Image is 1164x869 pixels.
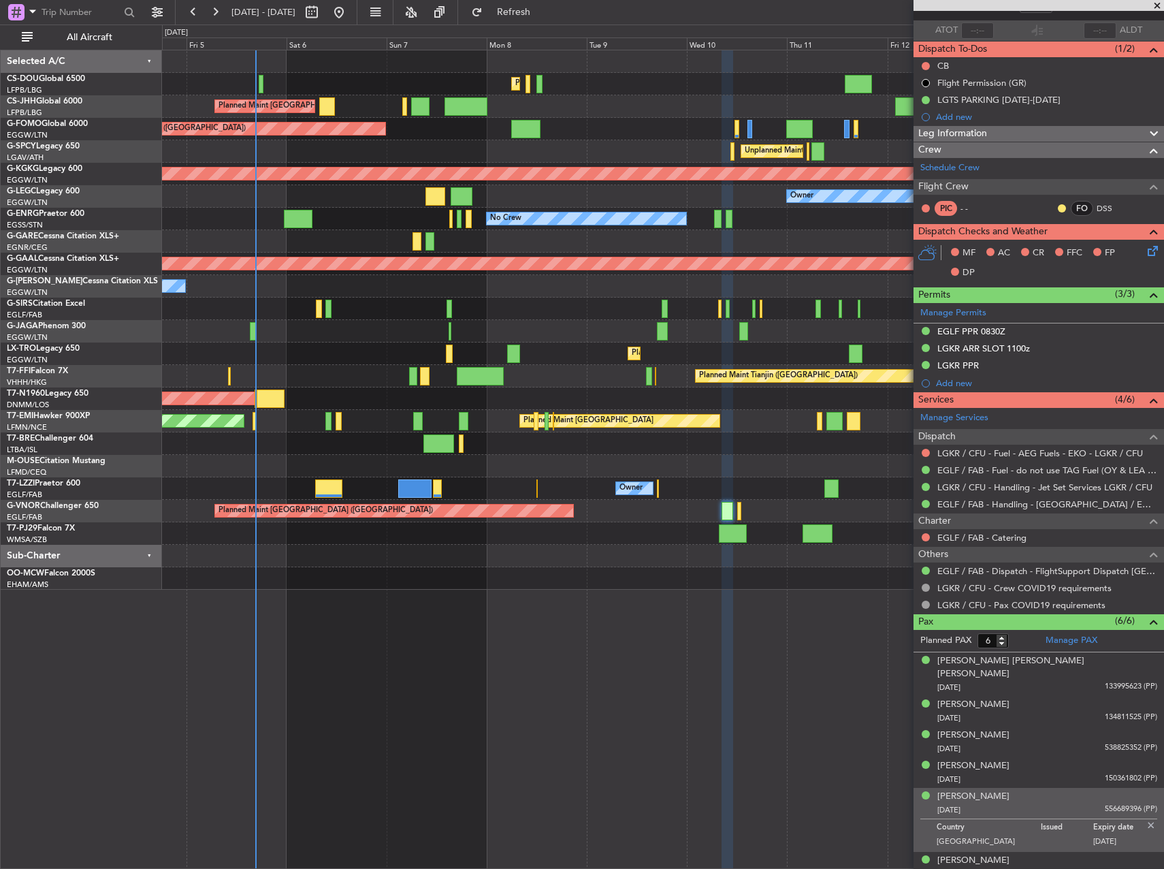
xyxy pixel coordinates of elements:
span: FFC [1067,247,1082,260]
span: T7-BRE [7,434,35,443]
span: DP [963,266,975,280]
a: LGKR / CFU - Pax COVID19 requirements [937,599,1105,611]
span: All Aircraft [35,33,144,42]
a: EGLF / FAB - Catering [937,532,1026,543]
span: Leg Information [918,126,987,142]
div: LGKR ARR SLOT 1100z [937,343,1030,354]
a: G-LEGCLegacy 600 [7,187,80,195]
span: G-VNOR [7,502,40,510]
a: EGLF/FAB [7,310,42,320]
span: G-GAAL [7,255,38,263]
span: T7-LZZI [7,479,35,488]
span: G-LEGC [7,187,36,195]
div: Flight Permission (GR) [937,77,1026,89]
a: G-GAALCessna Citation XLS+ [7,255,119,263]
span: T7-EMI [7,412,33,420]
a: Schedule Crew [920,161,980,175]
div: [PERSON_NAME] [937,729,1009,742]
a: WMSA/SZB [7,535,47,545]
span: [DATE] [937,744,960,754]
span: 538825352 (PP) [1105,742,1157,754]
span: Dispatch Checks and Weather [918,224,1048,240]
p: Issued [1041,823,1093,836]
a: OO-MCWFalcon 2000S [7,569,95,578]
span: Pax [918,614,933,630]
span: [DATE] - [DATE] [231,6,295,18]
span: LX-TRO [7,345,36,353]
span: 556689396 (PP) [1105,804,1157,815]
span: G-SIRS [7,300,33,308]
div: [PERSON_NAME] [937,854,1009,868]
a: M-OUSECitation Mustang [7,457,106,465]
span: MF [963,247,975,260]
span: Charter [918,513,951,529]
div: Thu 11 [787,37,887,50]
span: G-FOMO [7,120,42,128]
span: [DATE] [937,682,960,693]
span: 133995623 (PP) [1105,681,1157,693]
span: Dispatch To-Dos [918,42,987,57]
a: LGKR / CFU - Fuel - AEG Fuels - EKO - LGKR / CFU [937,447,1143,459]
span: 134811525 (PP) [1105,712,1157,723]
a: EGGW/LTN [7,332,48,343]
span: OO-MCW [7,569,44,578]
div: EGLF PPR 0830Z [937,326,1005,337]
div: Fri 12 [888,37,988,50]
span: [DATE] [937,805,960,815]
a: EGGW/LTN [7,355,48,365]
a: EGGW/LTN [7,287,48,298]
span: G-SPCY [7,142,36,151]
div: Planned Maint [GEOGRAPHIC_DATA] ([GEOGRAPHIC_DATA]) [219,501,433,521]
div: [PERSON_NAME] [937,790,1009,804]
div: Planned Maint [GEOGRAPHIC_DATA] ([GEOGRAPHIC_DATA]) [219,96,433,116]
a: Manage Permits [920,306,986,320]
span: G-ENRG [7,210,39,218]
a: EHAM/AMS [7,580,48,590]
div: - - [960,202,991,215]
a: T7-N1960Legacy 650 [7,390,88,398]
a: T7-LZZIPraetor 600 [7,479,80,488]
a: EGGW/LTN [7,175,48,185]
div: FO [1071,201,1093,216]
a: Manage PAX [1046,634,1097,648]
div: Sat 6 [287,37,387,50]
a: DSS [1097,202,1127,215]
input: Trip Number [42,2,120,22]
a: EGGW/LTN [7,130,48,140]
div: Owner [619,478,643,499]
span: G-GARE [7,232,38,240]
span: Others [918,547,948,563]
img: close [1145,819,1157,832]
a: EGLF / FAB - Handling - [GEOGRAPHIC_DATA] / EGLF / FAB [937,499,1157,510]
span: FP [1105,247,1115,260]
a: G-ENRGPraetor 600 [7,210,84,218]
a: EGLF / FAB - Dispatch - FlightSupport Dispatch [GEOGRAPHIC_DATA] [937,565,1157,577]
span: Dispatch [918,429,956,445]
a: G-[PERSON_NAME]Cessna Citation XLS [7,277,158,285]
div: Owner [790,186,813,206]
span: ALDT [1120,24,1142,37]
a: EGLF / FAB - Fuel - do not use TAG Fuel (OY & LEA only) EGLF / FAB [937,464,1157,476]
a: LGKR / CFU - Crew COVID19 requirements [937,582,1112,594]
div: Unplanned Maint [GEOGRAPHIC_DATA] ([PERSON_NAME] Intl) [745,141,965,161]
span: CR [1033,247,1044,260]
a: T7-PJ29Falcon 7X [7,524,75,533]
a: DNMM/LOS [7,400,49,410]
a: LFMD/CEQ [7,467,46,477]
p: [DATE] [1093,836,1146,850]
a: LX-TROLegacy 650 [7,345,80,353]
a: G-KGKGLegacy 600 [7,165,82,173]
span: Permits [918,287,950,303]
div: Add new [936,377,1157,389]
span: T7-FFI [7,367,31,375]
span: ATOT [935,24,958,37]
span: G-[PERSON_NAME] [7,277,82,285]
div: Wed 10 [687,37,787,50]
span: 150361802 (PP) [1105,773,1157,785]
a: G-VNORChallenger 650 [7,502,99,510]
input: --:-- [961,22,994,39]
div: Planned Maint [GEOGRAPHIC_DATA] [523,411,653,431]
a: LFMN/NCE [7,422,47,432]
a: VHHH/HKG [7,377,47,388]
span: Refresh [485,7,543,17]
